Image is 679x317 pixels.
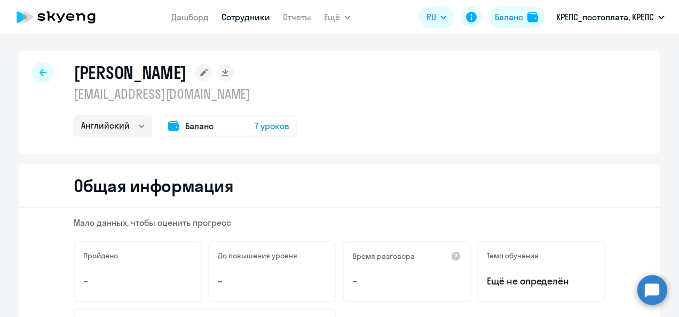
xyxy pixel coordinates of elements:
p: – [83,274,192,288]
span: Баланс [185,120,214,132]
a: Отчеты [283,12,311,22]
button: Ещё [324,6,351,28]
a: Сотрудники [222,12,270,22]
p: [EMAIL_ADDRESS][DOMAIN_NAME] [74,85,297,102]
p: – [352,274,461,288]
a: Дашборд [171,12,209,22]
span: Ещё не определён [487,274,596,288]
h5: Темп обучения [487,251,539,260]
button: КРЕПС_постоплата, КРЕПС [551,4,670,30]
p: Мало данных, чтобы оценить прогресс [74,217,605,228]
h5: Пройдено [83,251,118,260]
div: Баланс [495,11,523,23]
span: RU [427,11,436,23]
p: КРЕПС_постоплата, КРЕПС [556,11,654,23]
h1: [PERSON_NAME] [74,62,187,83]
h5: Время разговора [352,251,415,261]
img: balance [527,12,538,22]
span: Ещё [324,11,340,23]
span: 7 уроков [255,120,289,132]
p: – [218,274,327,288]
button: Балансbalance [488,6,544,28]
button: RU [419,6,454,28]
h5: До повышения уровня [218,251,297,260]
h2: Общая информация [74,175,233,196]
